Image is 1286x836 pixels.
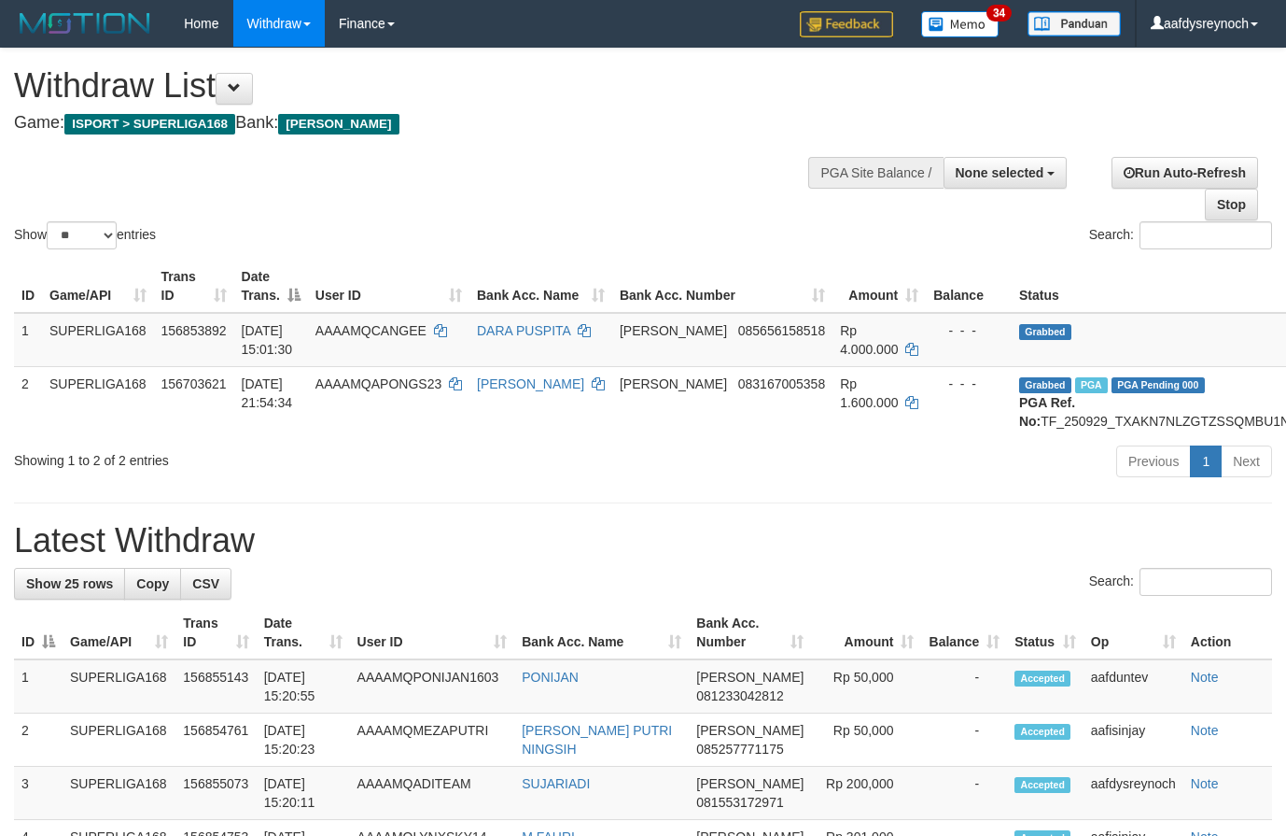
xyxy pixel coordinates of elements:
[257,714,350,767] td: [DATE] 15:20:23
[315,323,426,338] span: AAAAMQCANGEE
[1183,606,1272,659] th: Action
[1139,568,1272,596] input: Search:
[278,114,398,135] span: [PERSON_NAME]
[808,157,943,189] div: PGA Site Balance /
[921,11,999,37] img: Button%20Memo.svg
[1083,659,1183,714] td: aafduntev
[154,260,234,313] th: Trans ID: activate to sort column ascending
[14,659,63,714] td: 1
[14,767,63,820] td: 3
[63,606,175,659] th: Game/API: activate to sort column ascending
[1027,11,1121,36] img: panduan.png
[175,606,256,659] th: Trans ID: activate to sort column ascending
[1014,777,1070,793] span: Accepted
[1139,221,1272,249] input: Search:
[350,767,515,820] td: AAAAMQADITEAM
[811,714,921,767] td: Rp 50,000
[14,444,522,470] div: Showing 1 to 2 of 2 entries
[522,723,672,757] a: [PERSON_NAME] PUTRI NINGSIH
[612,260,832,313] th: Bank Acc. Number: activate to sort column ascending
[14,114,839,133] h4: Game: Bank:
[14,366,42,438] td: 2
[921,714,1007,767] td: -
[956,165,1044,180] span: None selected
[1019,377,1071,393] span: Grabbed
[1089,221,1272,249] label: Search:
[350,659,515,714] td: AAAAMQPONIJAN1603
[42,313,154,367] td: SUPERLIGA168
[738,323,825,338] span: Copy 085656158518 to clipboard
[738,376,825,391] span: Copy 083167005358 to clipboard
[14,221,156,249] label: Show entries
[64,114,235,135] span: ISPORT > SUPERLIGA168
[1083,714,1183,767] td: aafisinjay
[921,606,1007,659] th: Balance: activate to sort column ascending
[1014,724,1070,740] span: Accepted
[1205,189,1258,220] a: Stop
[63,659,175,714] td: SUPERLIGA168
[14,260,42,313] th: ID
[14,714,63,767] td: 2
[1191,723,1219,738] a: Note
[522,776,590,791] a: SUJARIADI
[689,606,811,659] th: Bank Acc. Number: activate to sort column ascending
[1111,157,1258,189] a: Run Auto-Refresh
[242,376,293,410] span: [DATE] 21:54:34
[921,767,1007,820] td: -
[1019,324,1071,340] span: Grabbed
[514,606,689,659] th: Bank Acc. Name: activate to sort column ascending
[933,321,1004,340] div: - - -
[350,714,515,767] td: AAAAMQMEZAPUTRI
[477,323,570,338] a: DARA PUSPITA
[1191,776,1219,791] a: Note
[800,11,893,37] img: Feedback.jpg
[242,323,293,357] span: [DATE] 15:01:30
[986,5,1012,21] span: 34
[308,260,469,313] th: User ID: activate to sort column ascending
[1083,606,1183,659] th: Op: activate to sort column ascending
[14,522,1272,560] h1: Latest Withdraw
[161,323,227,338] span: 156853892
[620,323,727,338] span: [PERSON_NAME]
[315,376,441,391] span: AAAAMQAPONGS23
[696,776,804,791] span: [PERSON_NAME]
[696,670,804,685] span: [PERSON_NAME]
[921,659,1007,714] td: -
[180,568,231,600] a: CSV
[14,9,156,37] img: MOTION_logo.png
[832,260,926,313] th: Amount: activate to sort column ascending
[26,576,113,591] span: Show 25 rows
[696,742,783,757] span: Copy 085257771175 to clipboard
[350,606,515,659] th: User ID: activate to sort column ascending
[161,376,227,391] span: 156703621
[1191,670,1219,685] a: Note
[257,767,350,820] td: [DATE] 15:20:11
[477,376,584,391] a: [PERSON_NAME]
[192,576,219,591] span: CSV
[1221,446,1272,477] a: Next
[42,366,154,438] td: SUPERLIGA168
[522,670,579,685] a: PONIJAN
[696,723,804,738] span: [PERSON_NAME]
[1083,767,1183,820] td: aafdysreynoch
[47,221,117,249] select: Showentries
[1075,377,1108,393] span: Marked by aafchhiseyha
[14,568,125,600] a: Show 25 rows
[469,260,612,313] th: Bank Acc. Name: activate to sort column ascending
[42,260,154,313] th: Game/API: activate to sort column ascending
[63,714,175,767] td: SUPERLIGA168
[175,767,256,820] td: 156855073
[811,606,921,659] th: Amount: activate to sort column ascending
[926,260,1012,313] th: Balance
[1007,606,1083,659] th: Status: activate to sort column ascending
[234,260,308,313] th: Date Trans.: activate to sort column descending
[14,67,839,105] h1: Withdraw List
[1014,671,1070,687] span: Accepted
[14,606,63,659] th: ID: activate to sort column descending
[840,376,898,410] span: Rp 1.600.000
[175,714,256,767] td: 156854761
[257,606,350,659] th: Date Trans.: activate to sort column ascending
[1089,568,1272,596] label: Search:
[136,576,169,591] span: Copy
[1019,395,1075,429] b: PGA Ref. No:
